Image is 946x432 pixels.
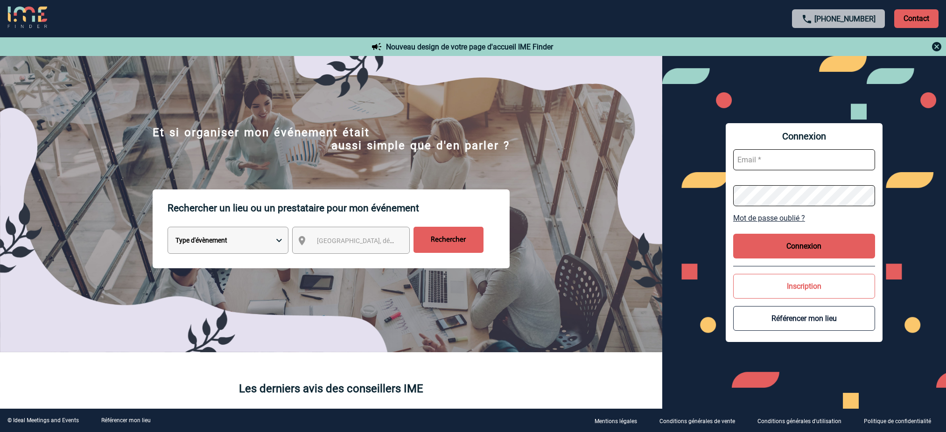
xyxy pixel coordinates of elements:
button: Connexion [733,234,875,258]
span: [GEOGRAPHIC_DATA], département, région... [317,237,447,244]
a: Référencer mon lieu [101,417,151,424]
a: Mot de passe oublié ? [733,214,875,223]
a: Mentions légales [587,416,652,425]
input: Email * [733,149,875,170]
input: Rechercher [413,227,484,253]
p: Mentions légales [595,418,637,425]
div: © Ideal Meetings and Events [7,417,79,424]
p: Rechercher un lieu ou un prestataire pour mon événement [168,189,510,227]
span: Connexion [733,131,875,142]
button: Référencer mon lieu [733,306,875,331]
a: Politique de confidentialité [856,416,946,425]
img: call-24-px.png [801,14,813,25]
p: Contact [894,9,939,28]
p: Conditions générales d'utilisation [757,418,841,425]
button: Inscription [733,274,875,299]
a: [PHONE_NUMBER] [814,14,876,23]
a: Conditions générales de vente [652,416,750,425]
p: Politique de confidentialité [864,418,931,425]
p: Conditions générales de vente [659,418,735,425]
a: Conditions générales d'utilisation [750,416,856,425]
